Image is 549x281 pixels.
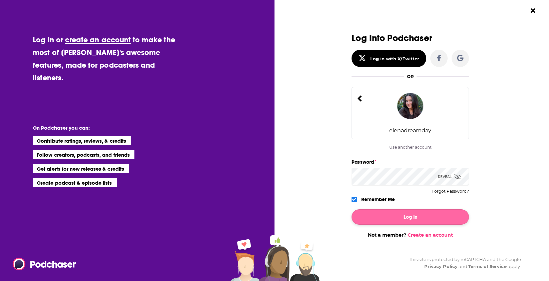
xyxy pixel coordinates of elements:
[527,4,539,17] button: Close Button
[352,158,469,166] label: Password
[352,145,469,150] div: Use another account
[33,150,134,159] li: Follow creators, podcasts, and friends
[361,195,395,204] label: Remember Me
[397,93,424,119] img: elenadreamday
[33,164,128,173] li: Get alerts for new releases & credits
[352,232,469,238] div: Not a member?
[408,232,453,238] a: Create an account
[370,56,419,61] div: Log in with X/Twitter
[13,258,71,270] a: Podchaser - Follow, Share and Rate Podcasts
[352,33,469,43] h3: Log Into Podchaser
[33,136,131,145] li: Contribute ratings, reviews, & credits
[352,50,426,67] button: Log in with X/Twitter
[432,189,469,194] button: Forgot Password?
[424,264,458,269] a: Privacy Policy
[65,35,131,44] a: create an account
[407,74,414,79] div: OR
[33,125,166,131] li: On Podchaser you can:
[352,209,469,225] button: Log In
[438,168,461,186] div: Reveal
[404,256,521,270] div: This site is protected by reCAPTCHA and the Google and apply.
[33,178,116,187] li: Create podcast & episode lists
[13,258,77,270] img: Podchaser - Follow, Share and Rate Podcasts
[468,264,507,269] a: Terms of Service
[389,127,431,134] div: elenadreamday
